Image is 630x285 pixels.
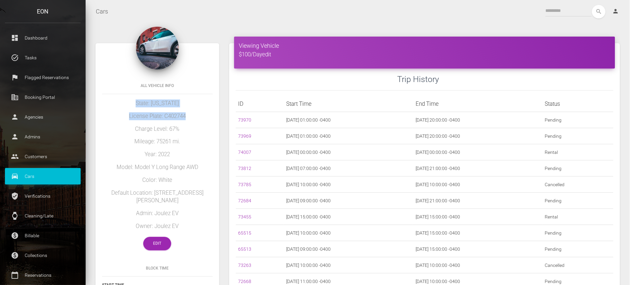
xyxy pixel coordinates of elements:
a: task_alt Tasks [5,49,81,66]
td: Pending [542,128,614,144]
td: [DATE] 09:00:00 -0400 [284,241,413,257]
h5: Default Location: [STREET_ADDRESS][PERSON_NAME] [102,189,213,205]
td: [DATE] 15:00:00 -0400 [284,209,413,225]
a: person Agencies [5,109,81,125]
td: Cancelled [542,177,614,193]
a: edit [262,51,271,58]
a: 65513 [238,246,252,252]
h6: Block Time [102,265,213,271]
td: [DATE] 10:00:00 -0400 [413,257,542,273]
a: corporate_fare Booking Portal [5,89,81,105]
a: watch Cleaning/Late [5,208,81,224]
td: Cancelled [542,257,614,273]
a: 73455 [238,214,252,219]
td: [DATE] 10:00:00 -0400 [284,257,413,273]
h5: Model: Model Y Long Range AWD [102,163,213,171]
th: Start Time [284,96,413,112]
td: Pending [542,193,614,209]
a: 73785 [238,182,252,187]
h5: Owner: Joulez EV [102,222,213,230]
a: 73970 [238,117,252,123]
th: Status [542,96,614,112]
h5: Color: White [102,176,213,184]
a: 72668 [238,279,252,284]
i: person [613,8,619,14]
td: Rental [542,209,614,225]
p: Billable [10,231,76,241]
h5: $100/Day [239,51,610,59]
h4: Viewing Vehicle [239,42,610,50]
p: Customers [10,152,76,161]
td: [DATE] 15:00:00 -0400 [413,225,542,241]
td: Pending [542,241,614,257]
a: paid Billable [5,227,81,244]
h5: Year: 2022 [102,151,213,158]
p: Verifications [10,191,76,201]
td: [DATE] 10:00:00 -0400 [284,177,413,193]
p: Cars [10,171,76,181]
h5: Mileage: 75261 mi. [102,138,213,146]
td: [DATE] 20:00:00 -0400 [413,112,542,128]
td: [DATE] 10:00:00 -0400 [284,225,413,241]
td: [DATE] 07:00:00 -0400 [284,160,413,177]
a: calendar_today Reservations [5,267,81,283]
td: [DATE] 20:00:00 -0400 [413,128,542,144]
a: Edit [143,237,171,250]
p: Collections [10,250,76,260]
p: Cleaning/Late [10,211,76,221]
a: person [608,5,625,18]
h5: License Plate: C402744 [102,112,213,120]
h3: Trip History [397,73,614,85]
p: Flagged Reservations [10,72,76,82]
a: Cars [96,3,108,20]
td: [DATE] 21:00:00 -0400 [413,193,542,209]
td: [DATE] 01:00:00 -0400 [284,128,413,144]
td: [DATE] 15:00:00 -0400 [413,241,542,257]
th: End Time [413,96,542,112]
td: [DATE] 09:00:00 -0400 [284,193,413,209]
a: person Admins [5,128,81,145]
a: drive_eta Cars [5,168,81,185]
a: 65515 [238,230,252,236]
a: 74007 [238,150,252,155]
td: Rental [542,144,614,160]
p: Booking Portal [10,92,76,102]
td: [DATE] 21:00:00 -0400 [413,160,542,177]
p: Dashboard [10,33,76,43]
button: search [592,5,606,18]
td: [DATE] 15:00:00 -0400 [413,209,542,225]
a: flag Flagged Reservations [5,69,81,86]
td: [DATE] 01:00:00 -0400 [284,112,413,128]
h6: All Vehicle Info [102,83,213,89]
td: Pending [542,225,614,241]
a: dashboard Dashboard [5,30,81,46]
h5: State: [US_STATE] [102,100,213,107]
td: [DATE] 00:00:00 -0400 [284,144,413,160]
p: Tasks [10,53,76,63]
a: 72684 [238,198,252,203]
a: verified_user Verifications [5,188,81,204]
h5: Charge Level: 67% [102,125,213,133]
a: 73969 [238,133,252,139]
img: 168.jpg [136,27,179,70]
td: Pending [542,160,614,177]
th: ID [236,96,284,112]
td: Pending [542,112,614,128]
a: 73263 [238,263,252,268]
td: [DATE] 10:00:00 -0400 [413,177,542,193]
a: people Customers [5,148,81,165]
a: 73812 [238,166,252,171]
p: Reservations [10,270,76,280]
h5: Admin: Joulez EV [102,210,213,217]
p: Admins [10,132,76,142]
td: [DATE] 00:00:00 -0400 [413,144,542,160]
p: Agencies [10,112,76,122]
a: paid Collections [5,247,81,264]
